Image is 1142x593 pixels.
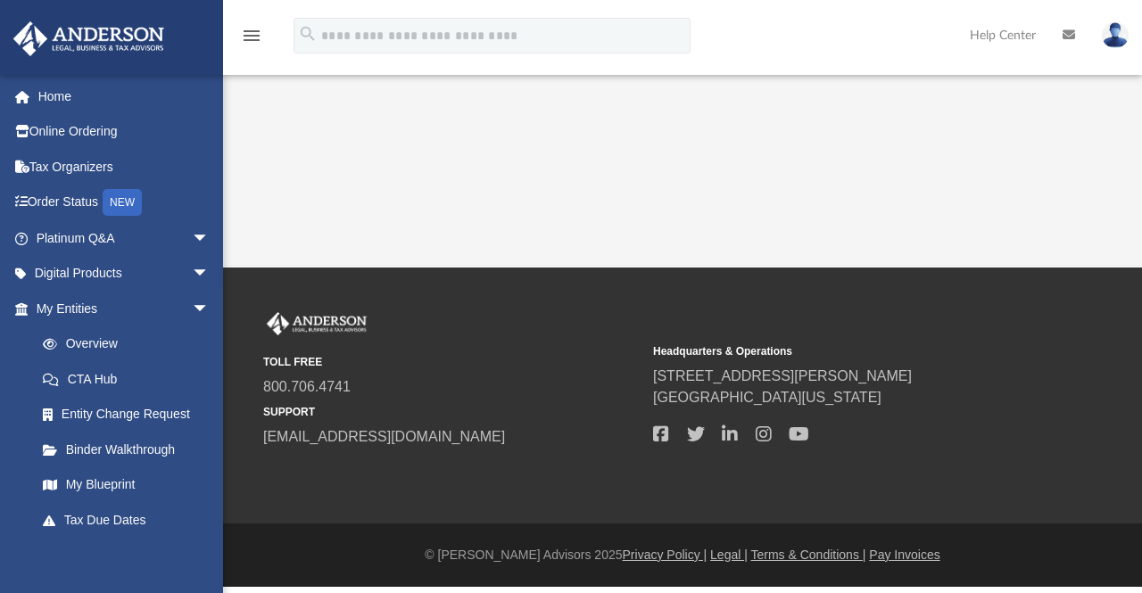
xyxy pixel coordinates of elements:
[751,548,866,562] a: Terms & Conditions |
[241,25,262,46] i: menu
[12,78,236,114] a: Home
[653,343,1030,359] small: Headquarters & Operations
[298,24,318,44] i: search
[192,291,228,327] span: arrow_drop_down
[241,34,262,46] a: menu
[12,220,236,256] a: Platinum Q&Aarrow_drop_down
[8,21,170,56] img: Anderson Advisors Platinum Portal
[25,432,236,467] a: Binder Walkthrough
[12,149,236,185] a: Tax Organizers
[192,256,228,292] span: arrow_drop_down
[25,502,236,538] a: Tax Due Dates
[623,548,708,562] a: Privacy Policy |
[263,429,505,444] a: [EMAIL_ADDRESS][DOMAIN_NAME]
[653,390,881,405] a: [GEOGRAPHIC_DATA][US_STATE]
[1102,22,1129,48] img: User Pic
[263,354,641,370] small: TOLL FREE
[12,291,236,326] a: My Entitiesarrow_drop_down
[263,404,641,420] small: SUPPORT
[12,256,236,292] a: Digital Productsarrow_drop_down
[653,368,912,383] a: [STREET_ADDRESS][PERSON_NAME]
[25,361,236,397] a: CTA Hub
[710,548,748,562] a: Legal |
[25,326,236,362] a: Overview
[12,114,236,150] a: Online Ordering
[869,548,939,562] a: Pay Invoices
[25,397,236,432] a: Entity Change Request
[192,220,228,257] span: arrow_drop_down
[12,185,236,221] a: Order StatusNEW
[223,546,1142,564] div: © [PERSON_NAME] Advisors 2025
[103,189,142,216] div: NEW
[263,312,370,335] img: Anderson Advisors Platinum Portal
[263,379,351,394] a: 800.706.4741
[25,467,228,503] a: My Blueprint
